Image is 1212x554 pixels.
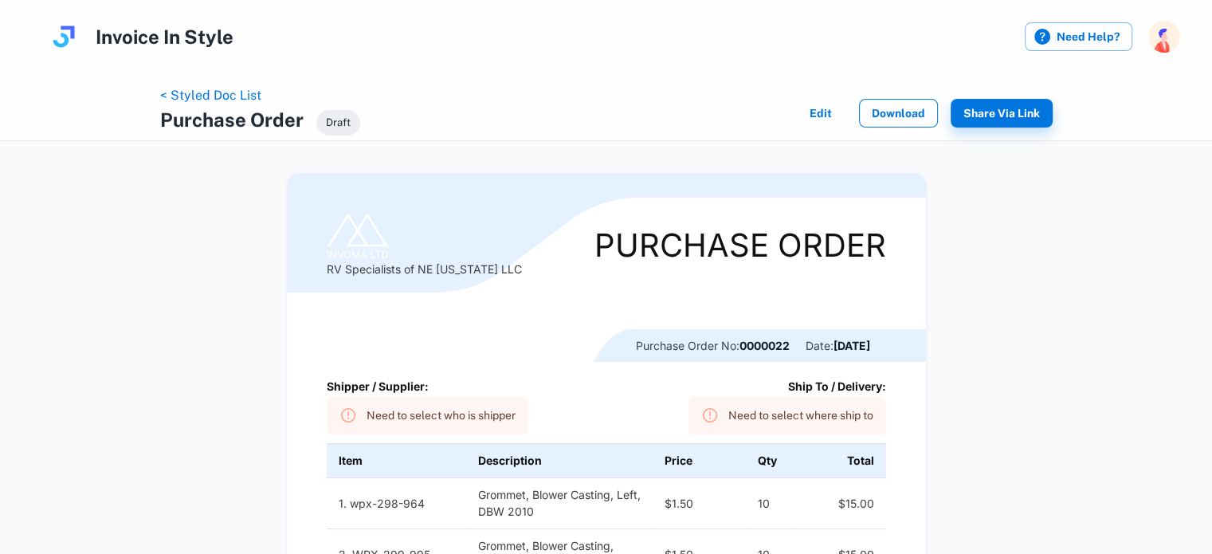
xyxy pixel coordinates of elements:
span: Draft [316,115,360,131]
th: Price [653,444,746,478]
img: logo.svg [48,21,80,53]
h4: Invoice In Style [96,22,233,51]
div: Need to select who is shipper [367,401,516,430]
b: Ship To / Delivery: [788,379,886,393]
img: photoURL [1148,21,1180,53]
img: Logo [327,213,390,261]
nav: breadcrumb [160,86,360,105]
button: Edit [795,99,846,128]
td: 10 [746,477,793,528]
h4: Purchase Order [160,105,304,134]
th: Qty [746,444,793,478]
th: Total [793,444,886,478]
div: RV Specialists of NE [US_STATE] LLC [327,213,522,277]
div: Purchase Order [594,230,886,261]
td: $1.50 [653,477,746,528]
label: Need Help? [1025,22,1132,51]
div: Need to select where ship to [728,401,873,430]
button: Share via Link [951,99,1053,128]
b: Shipper / Supplier: [327,379,429,393]
a: < Styled Doc List [160,88,261,103]
th: Item [327,444,467,478]
td: $15.00 [793,477,886,528]
td: 1. wpx-298-964 [327,477,467,528]
td: Grommet, Blower Casting, Left, DBW 2010 [466,477,653,528]
button: Download [859,99,938,128]
th: Description [466,444,653,478]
